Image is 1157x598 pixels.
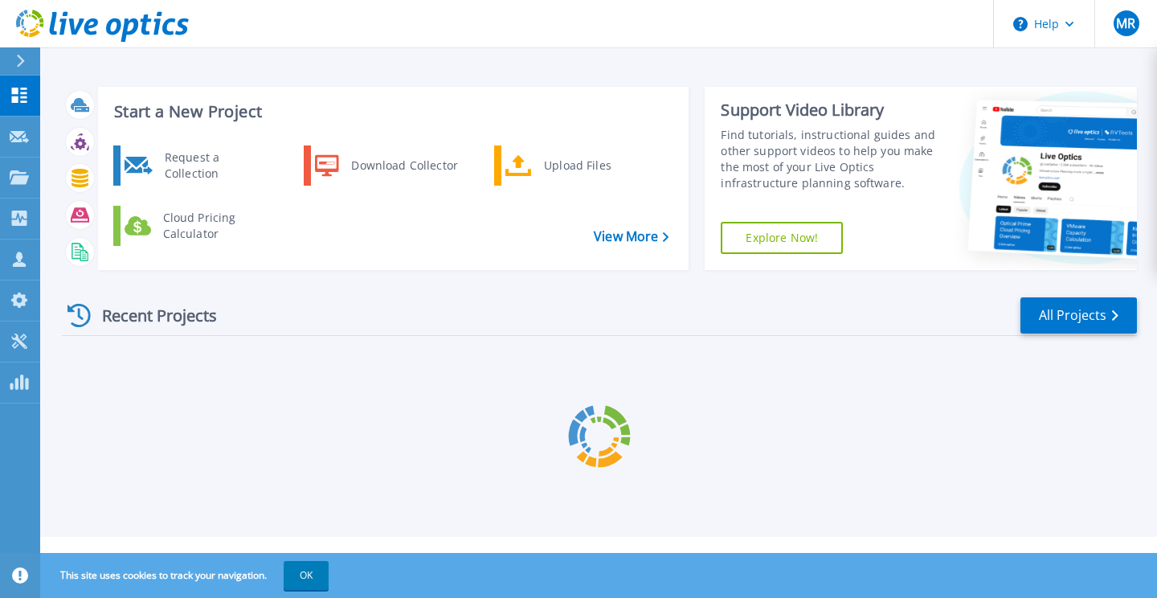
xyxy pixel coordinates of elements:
[44,561,329,590] span: This site uses cookies to track your navigation.
[721,100,937,121] div: Support Video Library
[304,145,468,186] a: Download Collector
[114,103,668,121] h3: Start a New Project
[1020,297,1137,334] a: All Projects
[721,222,843,254] a: Explore Now!
[494,145,659,186] a: Upload Files
[113,206,278,246] a: Cloud Pricing Calculator
[594,229,668,244] a: View More
[1116,17,1135,30] span: MR
[343,149,464,182] div: Download Collector
[62,296,239,335] div: Recent Projects
[157,149,274,182] div: Request a Collection
[536,149,655,182] div: Upload Files
[113,145,278,186] a: Request a Collection
[721,127,937,191] div: Find tutorials, instructional guides and other support videos to help you make the most of your L...
[155,210,274,242] div: Cloud Pricing Calculator
[284,561,329,590] button: OK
